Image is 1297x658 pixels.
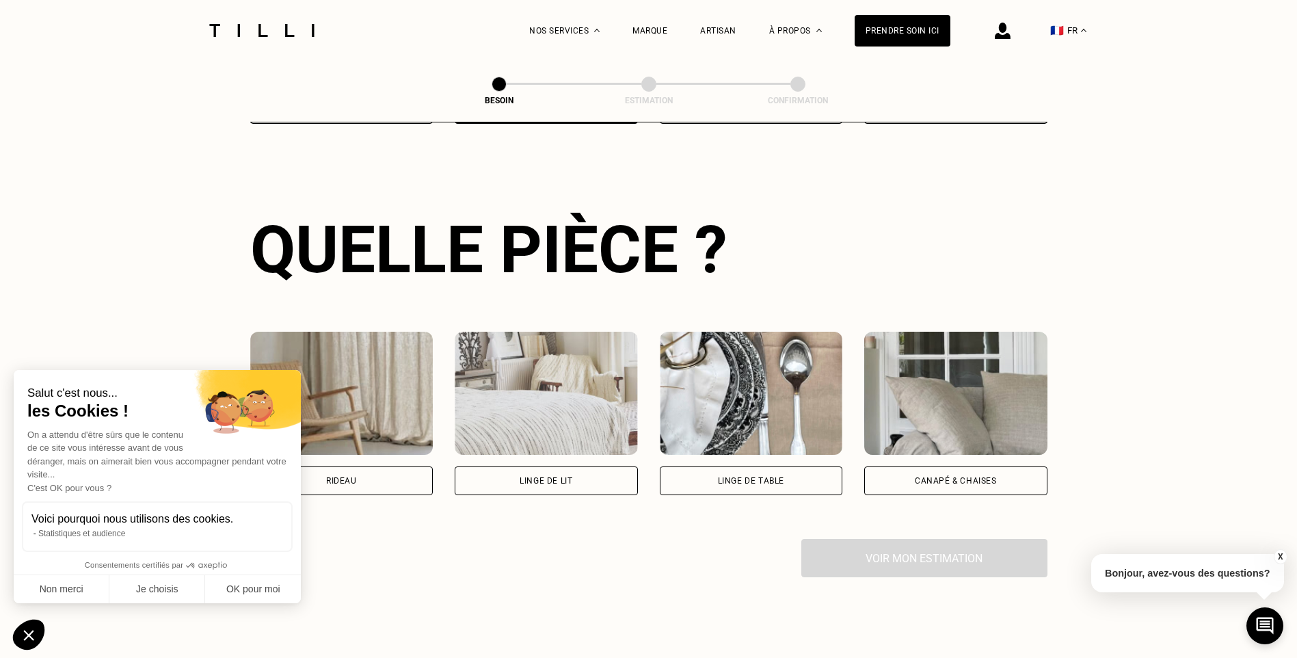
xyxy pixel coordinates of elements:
a: Prendre soin ici [855,15,950,47]
img: Tilli retouche votre Canapé & chaises [864,332,1047,455]
img: icône connexion [995,23,1011,39]
img: menu déroulant [1081,29,1086,32]
img: Tilli retouche votre Linge de table [660,332,843,455]
img: Logo du service de couturière Tilli [204,24,319,37]
div: Besoin [431,96,567,105]
div: Canapé & chaises [915,477,997,485]
img: Menu déroulant [594,29,600,32]
img: Menu déroulant à propos [816,29,822,32]
a: Artisan [700,26,736,36]
img: Tilli retouche votre Linge de lit [455,332,638,455]
div: Rideau [326,477,357,485]
button: X [1273,549,1287,564]
a: Marque [632,26,667,36]
div: Linge de lit [520,477,572,485]
span: 🇫🇷 [1050,24,1064,37]
div: Estimation [580,96,717,105]
p: Bonjour, avez-vous des questions? [1091,554,1284,592]
img: Tilli retouche votre Rideau [250,332,433,455]
div: Linge de table [718,477,784,485]
div: Confirmation [730,96,866,105]
div: Quelle pièce ? [250,211,1047,288]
